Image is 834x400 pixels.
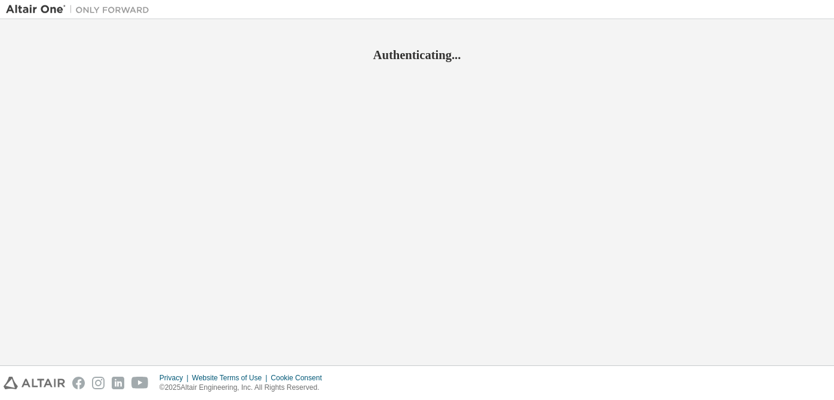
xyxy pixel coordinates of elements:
div: Website Terms of Use [192,373,271,383]
img: altair_logo.svg [4,377,65,389]
img: facebook.svg [72,377,85,389]
p: © 2025 Altair Engineering, Inc. All Rights Reserved. [160,383,329,393]
h2: Authenticating... [6,47,828,63]
div: Privacy [160,373,192,383]
img: Altair One [6,4,155,16]
img: instagram.svg [92,377,105,389]
div: Cookie Consent [271,373,329,383]
img: linkedin.svg [112,377,124,389]
img: youtube.svg [131,377,149,389]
